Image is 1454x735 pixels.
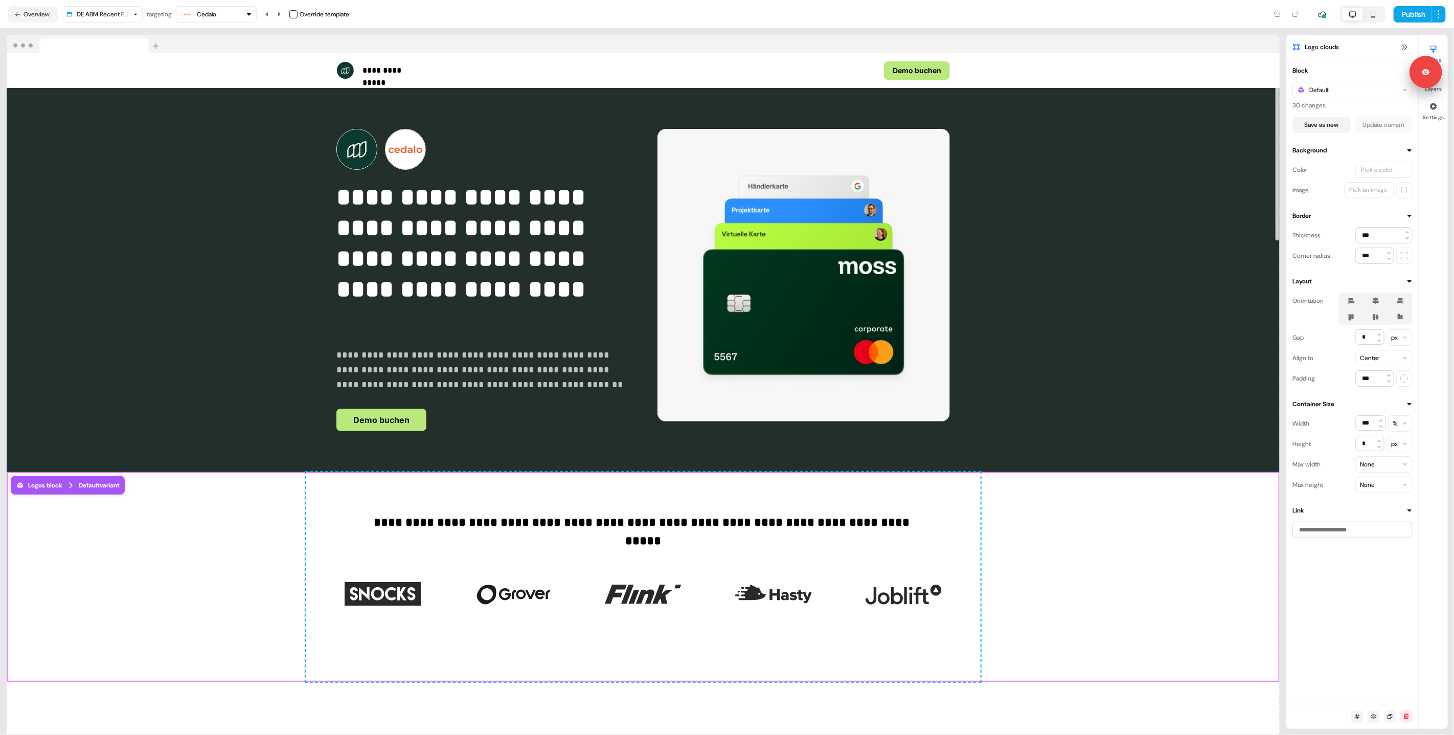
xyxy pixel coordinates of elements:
button: Border [1292,211,1413,221]
button: Save as new [1292,117,1351,133]
img: Image [735,556,812,633]
button: Container Size [1292,399,1413,409]
div: Logos block [16,480,62,491]
div: Border [1292,211,1311,221]
div: Container Size [1292,399,1334,409]
button: Demo buchen [336,409,426,431]
img: Browser topbar [7,35,164,54]
img: Image [345,556,421,633]
div: Padding [1292,370,1315,387]
div: Default variant [79,480,120,491]
div: Max width [1292,456,1321,473]
img: Image [865,556,942,633]
button: Pick a color [1355,162,1413,178]
div: Pick a color [1359,165,1395,175]
div: Link [1292,505,1304,516]
div: Override template [300,9,349,19]
div: px [1391,332,1398,343]
div: Default [1309,85,1329,95]
button: Update current [1355,117,1413,133]
div: Corner radius [1292,248,1330,264]
button: Block [1292,65,1413,76]
button: Layout [1292,276,1413,286]
div: DE ABM Recent Funding_2 [77,9,130,19]
span: Logo clouds [1305,42,1339,52]
div: Layout [1292,276,1312,286]
div: Align to [1292,350,1313,366]
div: Orientation [1292,293,1324,309]
button: Settings [1419,98,1448,121]
div: Image [657,129,950,432]
div: Pick an image [1347,185,1390,195]
button: Pick an image [1345,182,1394,197]
div: 30 changes [1292,100,1413,110]
button: Link [1292,505,1413,516]
div: px [1391,439,1398,449]
div: Demo buchen [336,409,629,431]
img: Image [657,129,950,421]
button: Default [1292,82,1413,98]
div: Width [1292,415,1309,432]
div: Thickness [1292,227,1321,243]
div: None [1360,480,1375,490]
div: Demo buchen [647,61,950,80]
div: % [1393,418,1398,429]
button: Demo buchen [884,61,950,80]
div: Color [1292,162,1307,178]
button: Cedalo [176,6,257,23]
div: Gap [1292,329,1304,346]
div: targeting [147,9,172,19]
div: Background [1292,145,1327,155]
button: Background [1292,145,1413,155]
div: None [1360,459,1375,470]
button: Styles [1419,41,1448,63]
div: Cedalo [197,9,216,19]
img: Image [475,556,552,633]
button: Publish [1394,6,1432,23]
div: Center [1360,353,1379,363]
div: Max height [1292,477,1323,493]
div: ImageImageImageImageImage [336,548,950,641]
img: Image [605,556,681,633]
div: Height [1292,436,1311,452]
div: Block [1292,65,1308,76]
div: Image [1292,182,1309,198]
button: Overview [8,6,58,23]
